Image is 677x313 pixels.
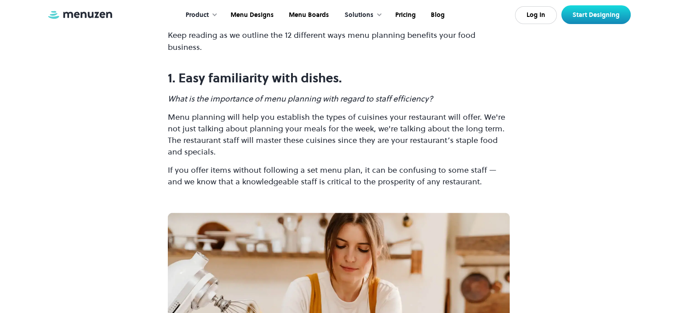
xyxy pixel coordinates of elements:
[186,10,209,20] div: Product
[280,1,336,29] a: Menu Boards
[387,1,422,29] a: Pricing
[168,195,510,206] p: ‍
[168,69,342,86] strong: 1. Easy familiarity with dishes.
[222,1,280,29] a: Menu Designs
[168,111,510,158] p: Menu planning will help you establish the types of cuisines your restaurant will offer. We're not...
[168,29,510,53] p: Keep reading as we outline the 12 different ways menu planning benefits your food business.
[336,1,387,29] div: Solutions
[422,1,451,29] a: Blog
[561,5,631,24] a: Start Designing
[168,164,510,187] p: If you offer items without following a set menu plan, it can be confusing to some staff — and we ...
[515,6,557,24] a: Log In
[168,93,433,104] em: What is the importance of menu planning with regard to staff efficiency?
[345,10,373,20] div: Solutions
[177,1,222,29] div: Product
